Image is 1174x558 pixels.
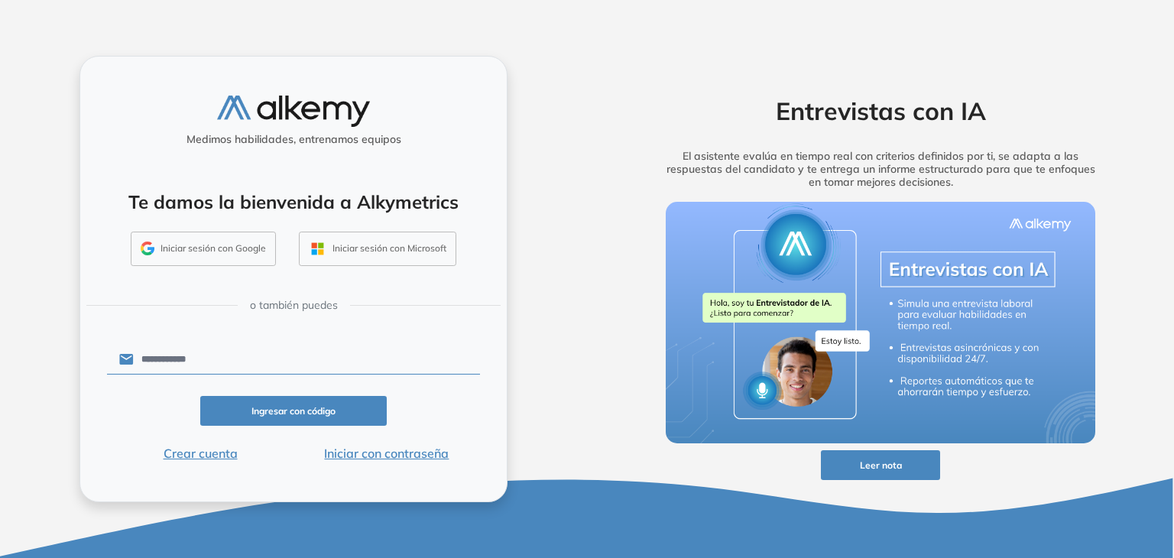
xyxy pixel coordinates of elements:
iframe: Chat Widget [900,381,1174,558]
img: img-more-info [666,202,1095,443]
h4: Te damos la bienvenida a Alkymetrics [100,191,487,213]
button: Iniciar con contraseña [293,444,480,462]
button: Iniciar sesión con Google [131,232,276,267]
img: OUTLOOK_ICON [309,240,326,258]
h5: Medimos habilidades, entrenamos equipos [86,133,501,146]
img: logo-alkemy [217,96,370,127]
button: Leer nota [821,450,940,480]
button: Iniciar sesión con Microsoft [299,232,456,267]
button: Ingresar con código [200,396,387,426]
h5: El asistente evalúa en tiempo real con criterios definidos por ti, se adapta a las respuestas del... [642,150,1119,188]
button: Crear cuenta [107,444,293,462]
span: o también puedes [250,297,338,313]
img: GMAIL_ICON [141,242,154,255]
h2: Entrevistas con IA [642,96,1119,125]
div: Widget de chat [900,381,1174,558]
